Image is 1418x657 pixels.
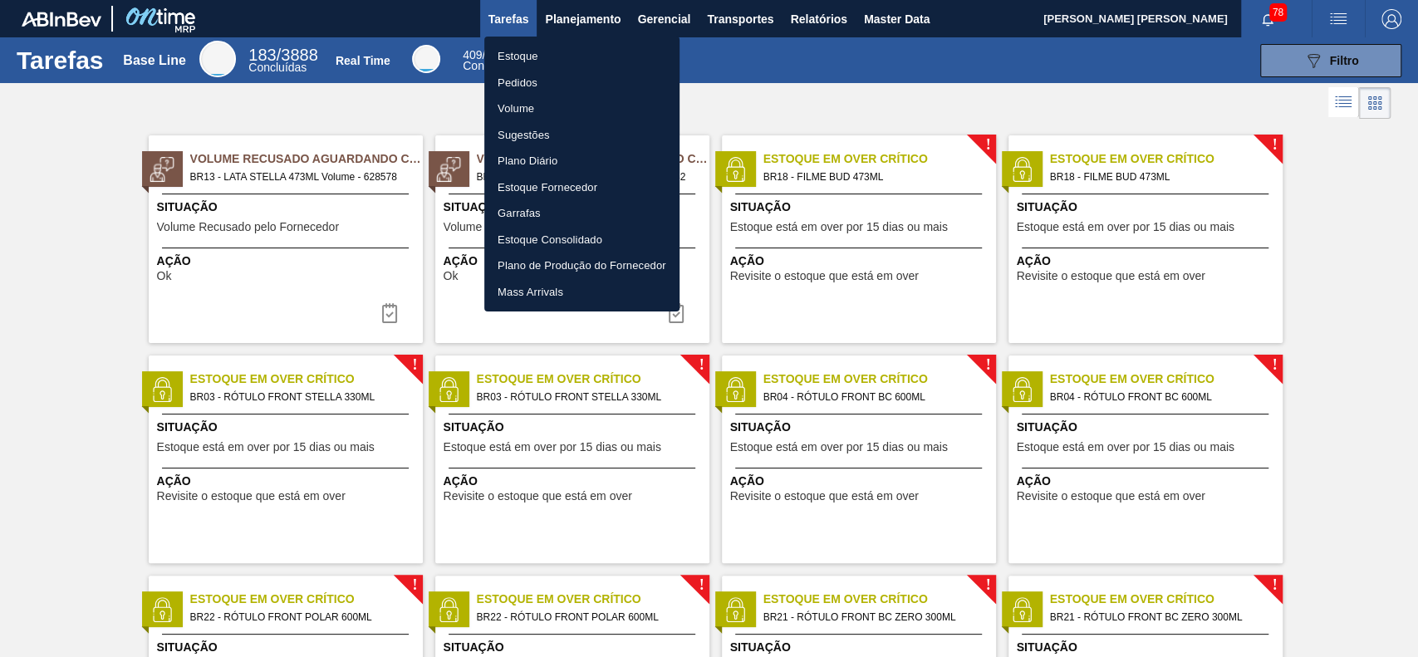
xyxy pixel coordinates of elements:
[484,279,680,306] a: Mass Arrivals
[484,122,680,149] a: Sugestões
[484,96,680,122] a: Volume
[484,227,680,253] a: Estoque Consolidado
[484,70,680,96] a: Pedidos
[484,174,680,201] a: Estoque Fornecedor
[484,43,680,70] a: Estoque
[484,253,680,279] a: Plano de Produção do Fornecedor
[484,200,680,227] a: Garrafas
[484,148,680,174] a: Plano Diário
